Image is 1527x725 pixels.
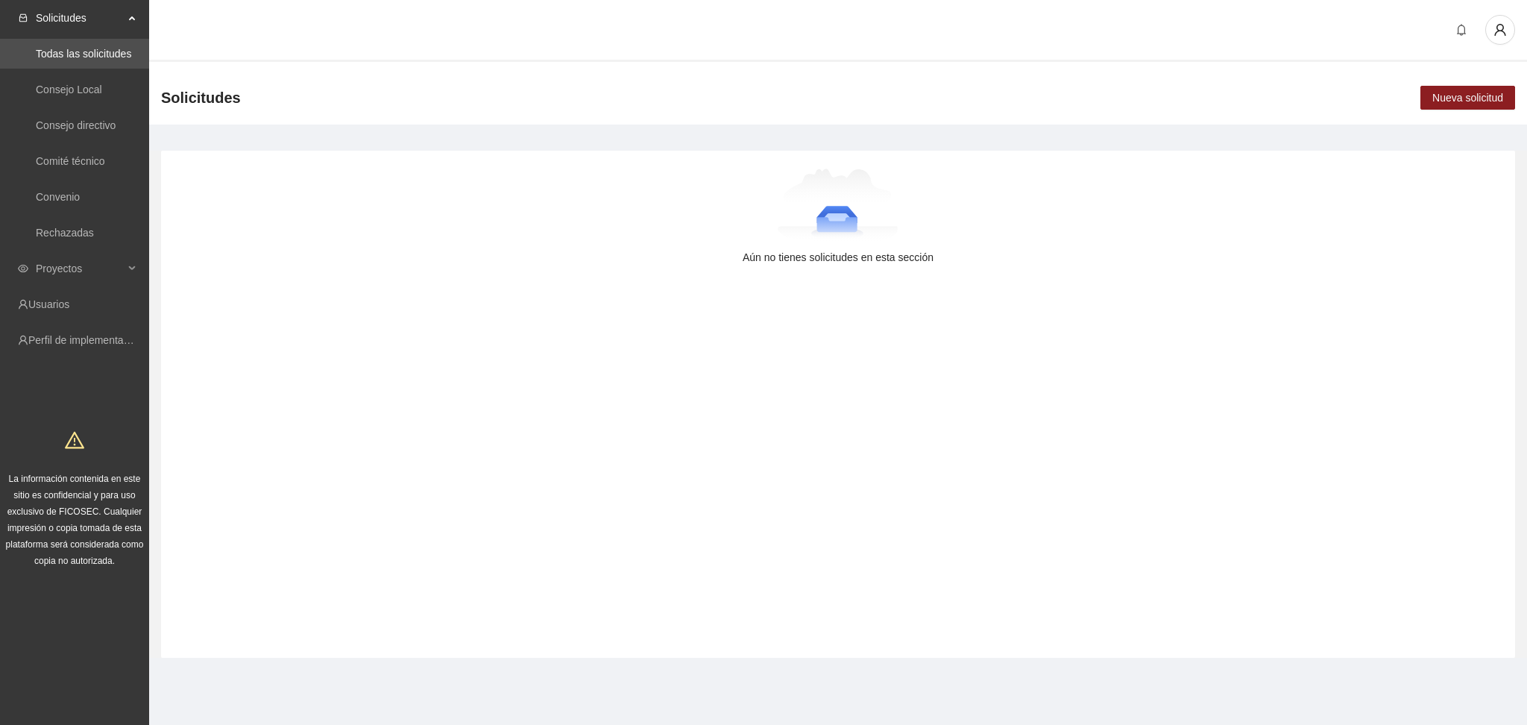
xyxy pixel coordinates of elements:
a: Perfil de implementadora [28,334,145,346]
span: inbox [18,13,28,23]
span: user [1486,23,1514,37]
div: Aún no tienes solicitudes en esta sección [185,249,1491,266]
button: Nueva solicitud [1420,86,1515,110]
span: Solicitudes [36,3,124,33]
span: Solicitudes [161,86,241,110]
span: Proyectos [36,254,124,283]
a: Todas las solicitudes [36,48,131,60]
button: bell [1449,18,1473,42]
a: Consejo Local [36,84,102,95]
span: bell [1450,24,1473,36]
a: Rechazadas [36,227,94,239]
img: Aún no tienes solicitudes en esta sección [778,169,899,243]
span: Nueva solicitud [1432,90,1503,106]
a: Consejo directivo [36,119,116,131]
span: eye [18,263,28,274]
a: Usuarios [28,298,69,310]
a: Comité técnico [36,155,105,167]
a: Convenio [36,191,80,203]
button: user [1485,15,1515,45]
span: La información contenida en este sitio es confidencial y para uso exclusivo de FICOSEC. Cualquier... [6,474,144,566]
span: warning [65,430,84,450]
